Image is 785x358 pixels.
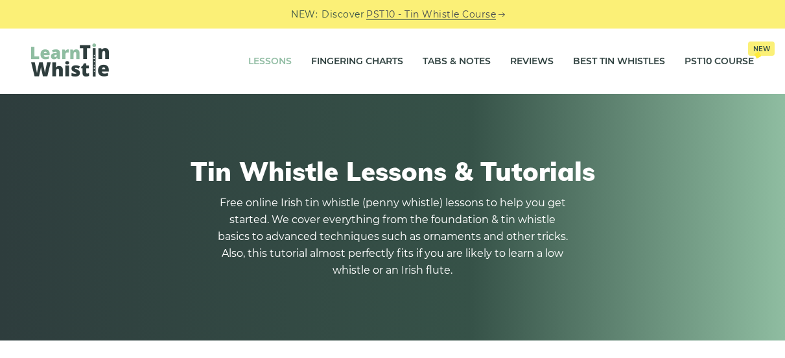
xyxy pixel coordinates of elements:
h1: Tin Whistle Lessons & Tutorials [38,156,747,187]
a: Reviews [510,45,554,78]
p: Free online Irish tin whistle (penny whistle) lessons to help you get started. We cover everythin... [218,195,568,279]
a: Best Tin Whistles [573,45,665,78]
span: New [748,42,775,56]
img: LearnTinWhistle.com [31,43,109,77]
a: Tabs & Notes [423,45,491,78]
a: Lessons [248,45,292,78]
a: Fingering Charts [311,45,403,78]
a: PST10 CourseNew [685,45,754,78]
